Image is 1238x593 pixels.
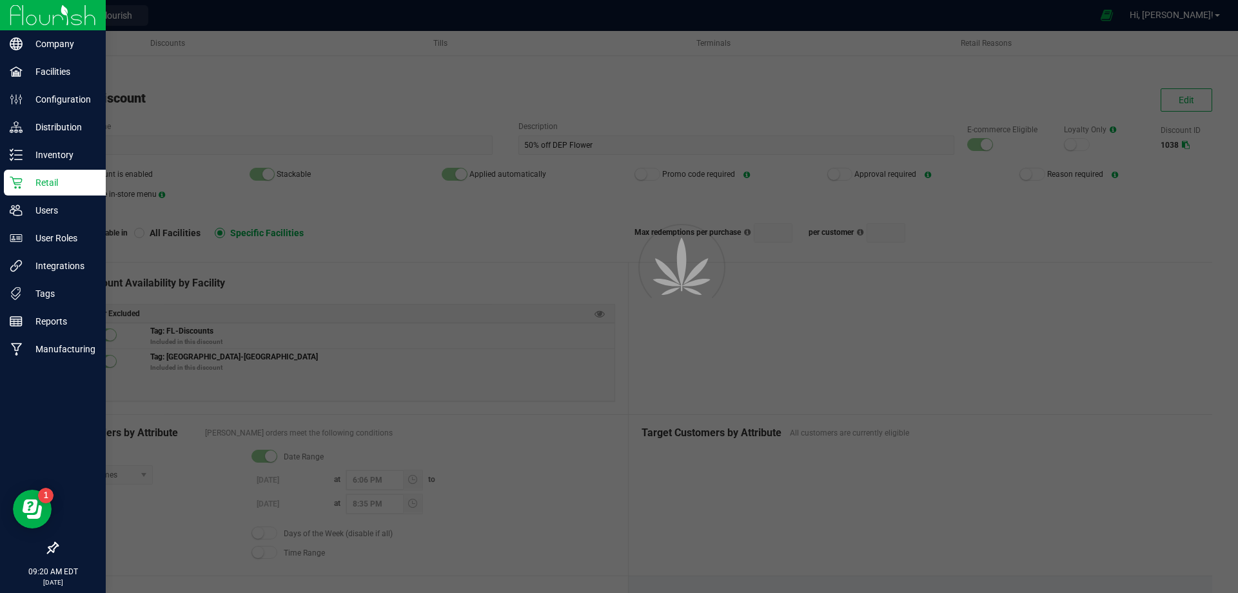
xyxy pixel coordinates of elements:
[23,341,100,357] p: Manufacturing
[23,175,100,190] p: Retail
[38,488,54,503] iframe: Resource center unread badge
[10,176,23,189] inline-svg: Retail
[23,64,100,79] p: Facilities
[23,119,100,135] p: Distribution
[23,36,100,52] p: Company
[10,315,23,328] inline-svg: Reports
[13,490,52,528] iframe: Resource center
[23,203,100,218] p: Users
[6,566,100,578] p: 09:20 AM EDT
[23,147,100,163] p: Inventory
[10,93,23,106] inline-svg: Configuration
[23,314,100,329] p: Reports
[23,92,100,107] p: Configuration
[10,37,23,50] inline-svg: Company
[10,121,23,134] inline-svg: Distribution
[23,230,100,246] p: User Roles
[23,286,100,301] p: Tags
[10,65,23,78] inline-svg: Facilities
[23,258,100,274] p: Integrations
[10,343,23,356] inline-svg: Manufacturing
[10,259,23,272] inline-svg: Integrations
[6,578,100,587] p: [DATE]
[10,232,23,245] inline-svg: User Roles
[10,204,23,217] inline-svg: Users
[10,148,23,161] inline-svg: Inventory
[10,287,23,300] inline-svg: Tags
